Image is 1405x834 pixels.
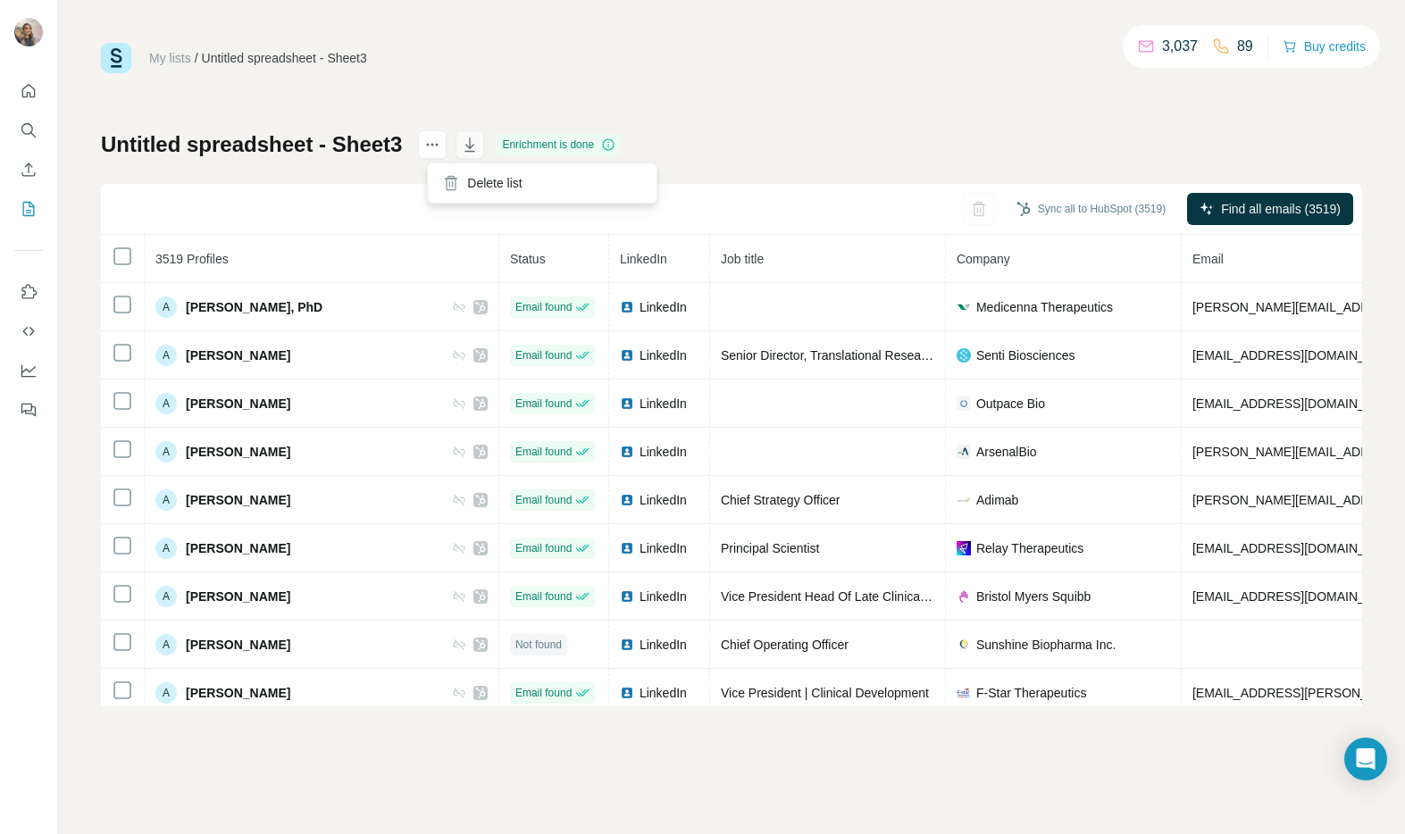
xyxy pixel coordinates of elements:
[14,315,43,347] button: Use Surfe API
[721,686,929,700] span: Vice President | Clinical Development
[155,345,177,366] div: A
[1344,738,1387,780] div: Open Intercom Messenger
[957,686,971,700] img: company-logo
[186,588,290,605] span: [PERSON_NAME]
[957,252,1010,266] span: Company
[640,636,687,654] span: LinkedIn
[620,541,634,555] img: LinkedIn logo
[957,541,971,555] img: company-logo
[515,540,572,556] span: Email found
[957,348,971,363] img: company-logo
[515,299,572,315] span: Email found
[1283,34,1366,59] button: Buy credits
[14,154,43,186] button: Enrich CSV
[640,684,687,702] span: LinkedIn
[186,636,290,654] span: [PERSON_NAME]
[620,493,634,507] img: LinkedIn logo
[186,684,290,702] span: [PERSON_NAME]
[976,636,1116,654] span: Sunshine Biopharma Inc.
[155,586,177,607] div: A
[721,252,764,266] span: Job title
[957,445,971,459] img: company-logo
[721,638,849,652] span: Chief Operating Officer
[976,588,1091,605] span: Bristol Myers Squibb
[721,348,939,363] span: Senior Director, Translational Research
[640,588,687,605] span: LinkedIn
[515,347,572,363] span: Email found
[186,539,290,557] span: [PERSON_NAME]
[976,346,1075,364] span: Senti Biosciences
[620,686,634,700] img: LinkedIn logo
[976,298,1113,316] span: Medicenna Therapeutics
[620,638,634,652] img: LinkedIn logo
[186,491,290,509] span: [PERSON_NAME]
[1192,541,1404,555] span: [EMAIL_ADDRESS][DOMAIN_NAME]
[510,252,546,266] span: Status
[957,638,971,652] img: company-logo
[431,167,653,199] div: Delete list
[155,538,177,559] div: A
[195,49,198,67] li: /
[640,395,687,413] span: LinkedIn
[640,443,687,461] span: LinkedIn
[1192,348,1404,363] span: [EMAIL_ADDRESS][DOMAIN_NAME]
[1221,200,1341,218] span: Find all emails (3519)
[101,43,131,73] img: Surfe Logo
[620,300,634,314] img: LinkedIn logo
[1237,36,1253,57] p: 89
[515,685,572,701] span: Email found
[1004,196,1178,222] button: Sync all to HubSpot (3519)
[620,589,634,604] img: LinkedIn logo
[640,346,687,364] span: LinkedIn
[976,539,1083,557] span: Relay Therapeutics
[14,114,43,146] button: Search
[14,193,43,225] button: My lists
[640,491,687,509] span: LinkedIn
[14,276,43,308] button: Use Surfe on LinkedIn
[155,682,177,704] div: A
[721,589,1057,604] span: Vice President Head Of Late Clinical Development Oncology
[1192,589,1404,604] span: [EMAIL_ADDRESS][DOMAIN_NAME]
[186,443,290,461] span: [PERSON_NAME]
[186,298,322,316] span: [PERSON_NAME], PhD
[976,395,1045,413] span: Outpace Bio
[515,444,572,460] span: Email found
[14,75,43,107] button: Quick start
[1187,193,1353,225] button: Find all emails (3519)
[515,588,572,605] span: Email found
[721,493,840,507] span: Chief Strategy Officer
[155,252,229,266] span: 3519 Profiles
[515,492,572,508] span: Email found
[620,348,634,363] img: LinkedIn logo
[1162,36,1198,57] p: 3,037
[101,130,402,159] h1: Untitled spreadsheet - Sheet3
[186,346,290,364] span: [PERSON_NAME]
[149,51,191,65] a: My lists
[640,539,687,557] span: LinkedIn
[155,441,177,463] div: A
[155,634,177,655] div: A
[957,396,971,411] img: company-logo
[14,394,43,426] button: Feedback
[14,18,43,46] img: Avatar
[620,396,634,411] img: LinkedIn logo
[515,637,562,653] span: Not found
[14,354,43,387] button: Dashboard
[155,296,177,318] div: A
[957,300,971,314] img: company-logo
[515,396,572,412] span: Email found
[186,395,290,413] span: [PERSON_NAME]
[155,393,177,414] div: A
[1192,396,1404,411] span: [EMAIL_ADDRESS][DOMAIN_NAME]
[620,445,634,459] img: LinkedIn logo
[957,493,971,507] img: company-logo
[155,489,177,511] div: A
[497,134,621,155] div: Enrichment is done
[640,298,687,316] span: LinkedIn
[620,252,667,266] span: LinkedIn
[1192,252,1224,266] span: Email
[721,541,820,555] span: Principal Scientist
[976,443,1037,461] span: ArsenalBio
[202,49,367,67] div: Untitled spreadsheet - Sheet3
[418,130,447,159] button: actions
